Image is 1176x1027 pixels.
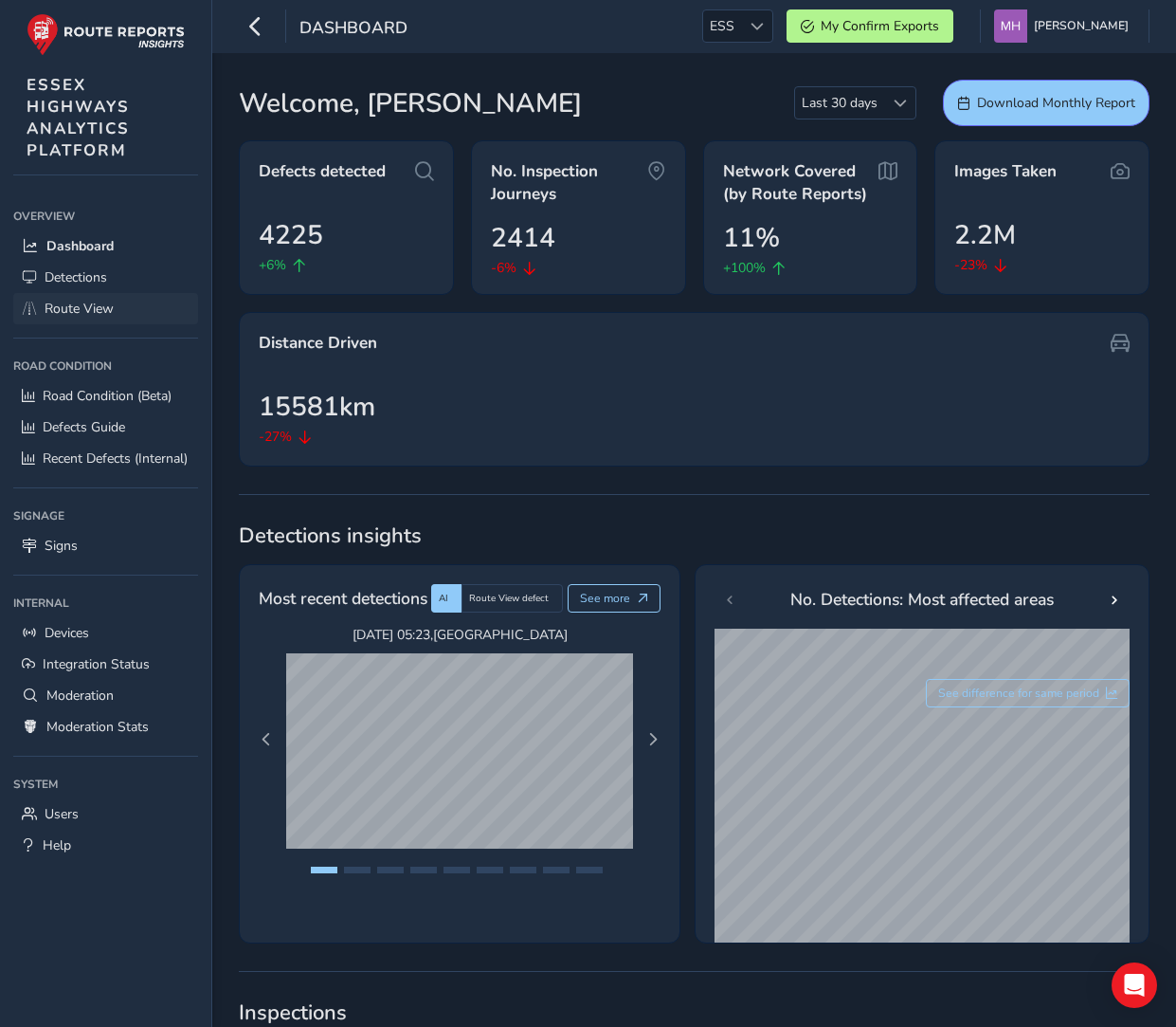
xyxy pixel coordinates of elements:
span: Dashboard [299,16,407,43]
a: Route View [13,293,198,324]
span: Detections insights [239,522,1149,550]
a: Road Condition (Beta) [13,380,198,412]
span: Users [45,805,79,823]
span: See difference for same period [938,686,1099,701]
span: Help [43,836,71,854]
span: Dashboard [46,237,114,255]
a: Moderation [13,680,198,711]
span: Recent Defects (Internal) [43,449,188,468]
a: Dashboard [13,230,198,262]
div: System [13,770,198,798]
span: Route View defect [469,592,549,605]
span: +100% [723,258,766,278]
span: Route View [45,300,114,318]
span: ESSEX HIGHWAYS ANALYTICS PLATFORM [27,74,130,161]
a: Signs [13,530,198,561]
span: Integration Status [43,655,150,673]
button: Page 9 [576,867,603,873]
span: See more [580,591,630,606]
button: My Confirm Exports [787,9,953,43]
button: Download Monthly Report [943,80,1149,126]
button: Page 5 [443,867,470,873]
a: Detections [13,262,198,293]
span: 2.2M [954,215,1016,255]
span: +6% [259,255,286,275]
a: Devices [13,617,198,649]
span: -27% [259,427,292,447]
div: Internal [13,589,198,617]
a: Defects Guide [13,412,198,443]
span: Signs [45,537,78,555]
span: Devices [45,624,89,642]
span: Defects Guide [43,418,125,436]
span: -23% [954,255,987,275]
span: AI [439,592,448,605]
button: Page 8 [543,867,570,873]
button: Page 2 [344,867,371,873]
button: Page 4 [410,867,437,873]
a: Moderation Stats [13,711,198,743]
a: Help [13,830,198,861]
button: Page 3 [377,867,404,873]
div: Route View defect [461,584,563,613]
span: 4225 [259,215,323,255]
a: Recent Defects (Internal) [13,443,198,474]
div: Overview [13,202,198,230]
button: See difference for same period [926,679,1131,707]
button: Previous Page [253,726,280,753]
span: Road Condition (Beta) [43,387,172,405]
span: ESS [703,10,741,42]
img: diamond-layout [994,9,1027,43]
span: Distance Driven [259,332,377,355]
span: [DATE] 05:23 , [GEOGRAPHIC_DATA] [286,626,633,644]
span: Detections [45,268,107,286]
span: No. Inspection Journeys [491,160,647,205]
span: 11% [723,218,780,258]
span: Images Taken [954,160,1057,183]
span: Defects detected [259,160,386,183]
a: Integration Status [13,649,198,680]
span: No. Detections: Most affected areas [790,587,1054,612]
div: AI [431,584,461,613]
span: My Confirm Exports [821,17,939,35]
img: rr logo [27,13,185,56]
span: Moderation Stats [46,718,149,736]
span: Network Covered (by Route Reports) [723,160,879,205]
div: Open Intercom Messenger [1112,963,1157,1008]
span: Inspections [239,999,1149,1027]
button: Page 1 [311,867,337,873]
button: Next Page [640,726,666,753]
span: Moderation [46,687,114,705]
span: [PERSON_NAME] [1034,9,1129,43]
span: Last 30 days [795,87,884,119]
button: Page 7 [510,867,536,873]
span: Welcome, [PERSON_NAME] [239,83,582,123]
button: Page 6 [477,867,503,873]
span: 15581km [259,387,375,427]
span: Most recent detections [259,586,427,611]
button: [PERSON_NAME] [994,9,1135,43]
span: Download Monthly Report [977,94,1135,112]
span: -6% [491,258,516,278]
a: Users [13,798,198,830]
button: See more [568,584,661,613]
span: 2414 [491,218,555,258]
div: Signage [13,502,198,530]
div: Road Condition [13,352,198,380]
